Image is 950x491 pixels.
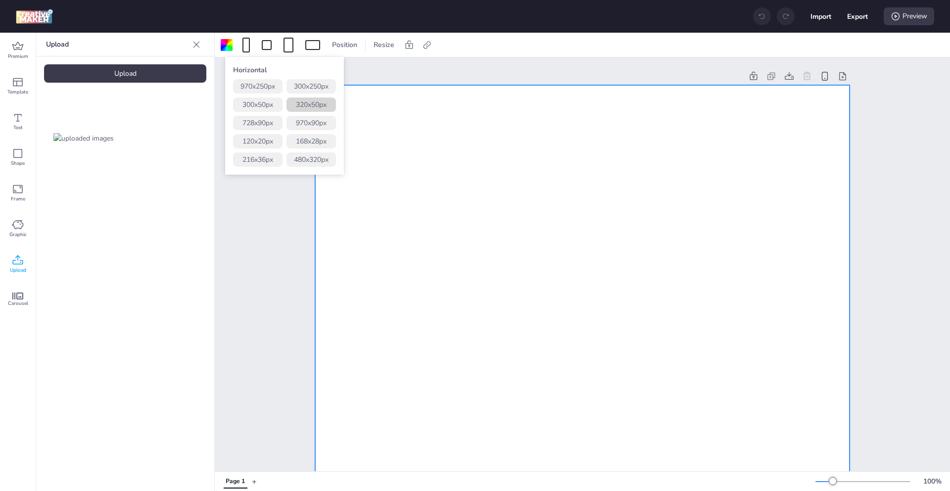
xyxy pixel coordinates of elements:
img: uploaded images [53,133,114,144]
button: 970x250px [233,79,283,94]
span: Template [7,88,28,96]
div: Upload [44,64,206,83]
button: Import [810,6,831,27]
button: 970x90px [286,116,336,130]
div: Page 1 [315,71,743,82]
button: + [252,473,257,490]
button: 728x90px [233,116,283,130]
span: Carousel [8,299,28,307]
img: logo Creative Maker [16,9,53,24]
button: 320x50px [286,98,336,112]
p: Upload [46,33,189,56]
button: 216x36px [233,152,283,167]
span: Upload [10,266,26,274]
div: 100 % [920,476,944,487]
span: Text [13,124,23,132]
span: Position [330,40,359,50]
span: Frame [11,195,25,203]
span: Resize [372,40,396,50]
span: Premium [8,52,28,60]
button: Export [847,6,868,27]
div: Tabs [219,473,252,490]
div: Preview [884,7,934,25]
span: Shape [11,159,25,167]
button: 300x250px [286,79,336,94]
div: Page 1 [226,477,245,486]
button: 120x20px [233,134,283,148]
button: 168x28px [286,134,336,148]
button: 300x50px [233,98,283,112]
p: Horizontal [233,65,336,75]
button: 480x320px [286,152,336,167]
span: Graphic [9,231,27,239]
